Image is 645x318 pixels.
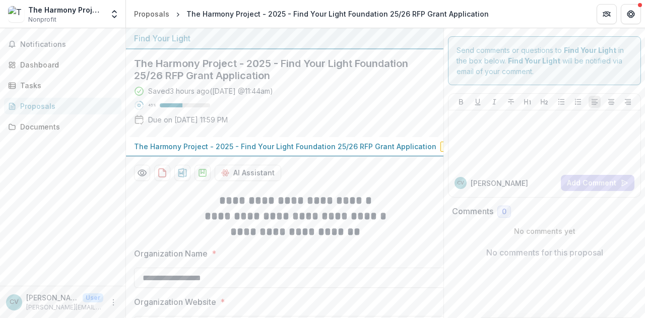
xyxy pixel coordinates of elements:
span: Nonprofit [28,15,56,24]
button: Strike [505,96,517,108]
button: Notifications [4,36,121,52]
span: Notifications [20,40,117,49]
button: download-proposal [195,165,211,181]
button: Ordered List [572,96,584,108]
div: The Harmony Project - 2025 - Find Your Light Foundation 25/26 RFP Grant Application [186,9,489,19]
span: 0 [502,208,506,216]
a: Documents [4,118,121,135]
button: Add Comment [561,175,634,191]
a: Tasks [4,77,121,94]
p: Organization Website [134,296,216,308]
div: Find Your Light [134,32,435,44]
h2: The Harmony Project - 2025 - Find Your Light Foundation 25/26 RFP Grant Application [134,57,419,82]
button: Bullet List [555,96,567,108]
p: [PERSON_NAME] [471,178,528,188]
div: Tasks [20,80,113,91]
div: Saved 3 hours ago ( [DATE] @ 11:44am ) [148,86,273,96]
button: download-proposal [174,165,190,181]
h2: Comments [452,207,493,216]
button: Heading 2 [538,96,550,108]
img: The Harmony Project [8,6,24,22]
button: Partners [597,4,617,24]
button: Align Left [589,96,601,108]
div: Send comments or questions to in the box below. will be notified via email of your comment. [448,36,641,85]
button: Align Right [622,96,634,108]
div: Proposals [134,9,169,19]
button: Underline [472,96,484,108]
div: Caroline Vasquez [457,180,464,185]
nav: breadcrumb [130,7,493,21]
span: Draft [440,142,467,152]
button: Heading 1 [522,96,534,108]
p: The Harmony Project - 2025 - Find Your Light Foundation 25/26 RFP Grant Application [134,141,436,152]
p: [PERSON_NAME] [26,292,79,303]
p: No comments yet [452,226,637,236]
button: Italicize [488,96,500,108]
p: 45 % [148,102,156,109]
div: Dashboard [20,59,113,70]
strong: Find Your Light [564,46,616,54]
a: Dashboard [4,56,121,73]
div: The Harmony Project [28,5,103,15]
p: [PERSON_NAME][EMAIL_ADDRESS][DOMAIN_NAME] [26,303,103,312]
button: More [107,296,119,308]
button: download-proposal [154,165,170,181]
p: User [83,293,103,302]
strong: Find Your Light [508,56,560,65]
p: No comments for this proposal [486,246,603,259]
a: Proposals [130,7,173,21]
div: Proposals [20,101,113,111]
p: Due on [DATE] 11:59 PM [148,114,228,125]
a: Proposals [4,98,121,114]
button: Align Center [605,96,617,108]
button: Preview 42c11a3f-db60-42cf-9314-dc9fd4f56183-0.pdf [134,165,150,181]
button: Get Help [621,4,641,24]
div: Documents [20,121,113,132]
button: Bold [455,96,467,108]
div: Caroline Vasquez [10,299,19,305]
button: Open entity switcher [107,4,121,24]
button: AI Assistant [215,165,281,181]
p: Organization Name [134,247,208,260]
